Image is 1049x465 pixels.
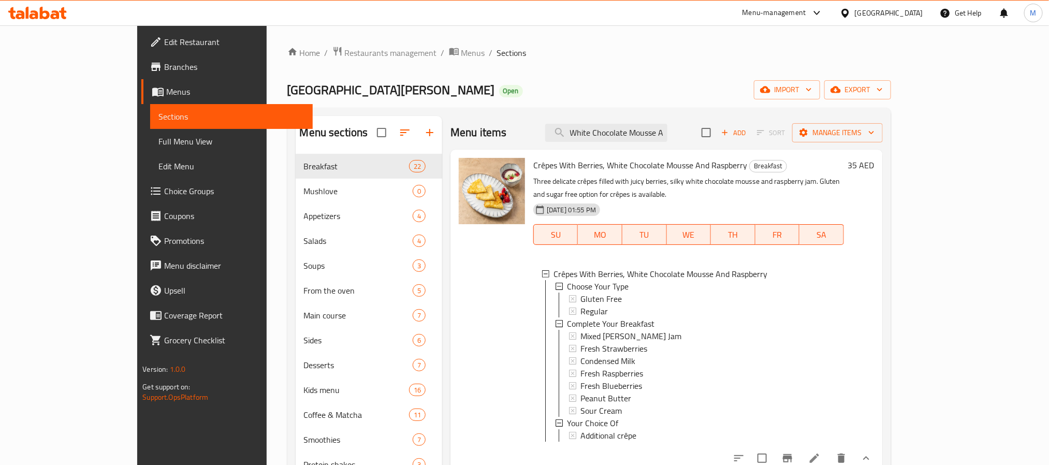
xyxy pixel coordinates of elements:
[325,47,328,59] li: /
[300,125,368,140] h2: Menu sections
[304,259,413,272] div: Soups
[410,410,425,420] span: 11
[158,160,304,172] span: Edit Menu
[413,286,425,296] span: 5
[392,120,417,145] span: Sort sections
[833,83,883,96] span: export
[413,261,425,271] span: 3
[304,334,413,346] span: Sides
[667,224,711,245] button: WE
[441,47,445,59] li: /
[413,336,425,345] span: 6
[304,235,413,247] span: Salads
[413,435,425,445] span: 7
[304,210,413,222] div: Appetizers
[538,227,574,242] span: SU
[164,309,304,322] span: Coverage Report
[150,129,312,154] a: Full Menu View
[413,309,426,322] div: items
[580,293,622,305] span: Gluten Free
[141,30,312,54] a: Edit Restaurant
[142,390,208,404] a: Support.OpsPlatform
[567,317,654,330] span: Complete Your Breakfast
[296,179,443,204] div: Mushlove0
[296,253,443,278] div: Soups3
[164,185,304,197] span: Choice Groups
[164,61,304,73] span: Branches
[296,353,443,377] div: Desserts7
[304,384,409,396] span: Kids menu
[755,224,800,245] button: FR
[164,235,304,247] span: Promotions
[582,227,618,242] span: MO
[553,268,767,280] span: Crêpes With Berries, White Chocolate Mousse And Raspberry
[627,227,663,242] span: TU
[459,158,525,224] img: Crêpes With Berries, White Chocolate Mousse And Raspberry
[567,280,629,293] span: Choose Your Type
[409,409,426,421] div: items
[304,185,413,197] span: Mushlove
[800,126,875,139] span: Manage items
[792,123,883,142] button: Manage items
[158,110,304,123] span: Sections
[166,85,304,98] span: Menus
[141,228,312,253] a: Promotions
[855,7,923,19] div: [GEOGRAPHIC_DATA]
[170,362,186,376] span: 1.0.0
[580,392,631,404] span: Peanut Butter
[164,259,304,272] span: Menu disclaimer
[742,7,806,19] div: Menu-management
[711,224,755,245] button: TH
[164,36,304,48] span: Edit Restaurant
[141,54,312,79] a: Branches
[533,157,747,173] span: Crêpes With Berries, White Chocolate Mousse And Raspberry
[410,385,425,395] span: 16
[580,305,608,317] span: Regular
[580,367,643,380] span: Fresh Raspberries
[760,227,796,242] span: FR
[715,227,751,242] span: TH
[304,409,409,421] div: Coffee & Matcha
[296,228,443,253] div: Salads4
[142,380,190,394] span: Get support on:
[450,125,507,140] h2: Menu items
[578,224,622,245] button: MO
[371,122,392,143] span: Select all sections
[533,224,578,245] button: SU
[296,377,443,402] div: Kids menu16
[296,278,443,303] div: From the oven5
[304,284,413,297] span: From the oven
[304,433,413,446] span: Smoothies
[409,384,426,396] div: items
[345,47,437,59] span: Restaurants management
[499,86,523,95] span: Open
[804,227,840,242] span: SA
[296,204,443,228] div: Appetizers4
[413,186,425,196] span: 0
[287,78,495,101] span: [GEOGRAPHIC_DATA][PERSON_NAME]
[413,311,425,321] span: 7
[580,330,681,342] span: Mixed [PERSON_NAME] Jam
[720,127,748,139] span: Add
[141,204,312,228] a: Coupons
[413,210,426,222] div: items
[413,211,425,221] span: 4
[545,124,667,142] input: search
[141,79,312,104] a: Menus
[449,46,485,60] a: Menus
[304,309,413,322] div: Main course
[533,175,844,201] p: Three delicate crêpes filled with juicy berries, silky white chocolate mousse and raspberry jam. ...
[413,284,426,297] div: items
[497,47,527,59] span: Sections
[296,427,443,452] div: Smoothies7
[409,160,426,172] div: items
[141,179,312,204] a: Choice Groups
[164,334,304,346] span: Grocery Checklist
[287,46,891,60] nav: breadcrumb
[141,253,312,278] a: Menu disclaimer
[762,83,812,96] span: import
[304,160,409,172] span: Breakfast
